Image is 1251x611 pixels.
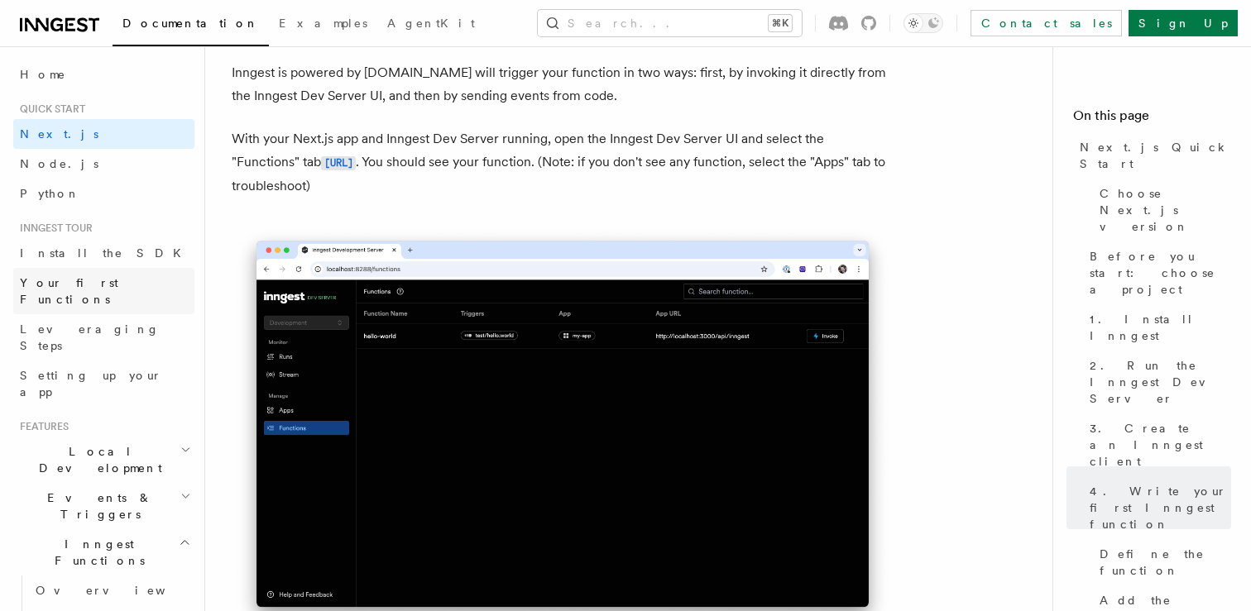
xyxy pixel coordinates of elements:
[20,276,118,306] span: Your first Functions
[13,437,194,483] button: Local Development
[20,187,80,200] span: Python
[13,238,194,268] a: Install the SDK
[13,489,180,523] span: Events & Triggers
[1090,483,1231,532] span: 4. Write your first Inngest function
[20,369,162,399] span: Setting up your app
[1093,539,1231,585] a: Define the function
[29,575,194,605] a: Overview
[13,149,194,179] a: Node.js
[387,17,475,30] span: AgentKit
[1090,311,1231,344] span: 1. Install Inngest
[1083,351,1231,413] a: 2. Run the Inngest Dev Server
[538,10,802,36] button: Search...⌘K
[1100,546,1231,579] span: Define the function
[13,268,194,314] a: Your first Functions
[232,61,894,107] p: Inngest is powered by [DOMAIN_NAME] will trigger your function in two ways: first, by invoking it...
[269,5,377,45] a: Examples
[1090,357,1231,407] span: 2. Run the Inngest Dev Server
[1083,304,1231,351] a: 1. Install Inngest
[1090,420,1231,470] span: 3. Create an Inngest client
[20,127,98,141] span: Next.js
[13,536,179,569] span: Inngest Functions
[20,157,98,170] span: Node.js
[321,154,356,169] a: [URL]
[13,222,93,235] span: Inngest tour
[13,529,194,575] button: Inngest Functions
[13,103,85,116] span: Quick start
[36,584,206,597] span: Overview
[13,60,194,89] a: Home
[1073,132,1231,179] a: Next.js Quick Start
[1100,185,1231,235] span: Choose Next.js version
[1083,413,1231,476] a: 3. Create an Inngest client
[232,127,894,198] p: With your Next.js app and Inngest Dev Server running, open the Inngest Dev Server UI and select t...
[1080,139,1231,172] span: Next.js Quick Start
[1129,10,1238,36] a: Sign Up
[122,17,259,30] span: Documentation
[769,15,792,31] kbd: ⌘K
[13,483,194,529] button: Events & Triggers
[279,17,367,30] span: Examples
[113,5,269,46] a: Documentation
[20,66,66,83] span: Home
[1093,179,1231,241] a: Choose Next.js version
[1090,248,1231,298] span: Before you start: choose a project
[13,443,180,476] span: Local Development
[321,156,356,170] code: [URL]
[971,10,1122,36] a: Contact sales
[903,13,943,33] button: Toggle dark mode
[1083,241,1231,304] a: Before you start: choose a project
[13,360,194,407] a: Setting up your app
[1073,106,1231,132] h4: On this page
[13,179,194,208] a: Python
[20,322,160,352] span: Leveraging Steps
[13,314,194,360] a: Leveraging Steps
[13,119,194,149] a: Next.js
[20,246,191,260] span: Install the SDK
[13,420,69,433] span: Features
[377,5,485,45] a: AgentKit
[1083,476,1231,539] a: 4. Write your first Inngest function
